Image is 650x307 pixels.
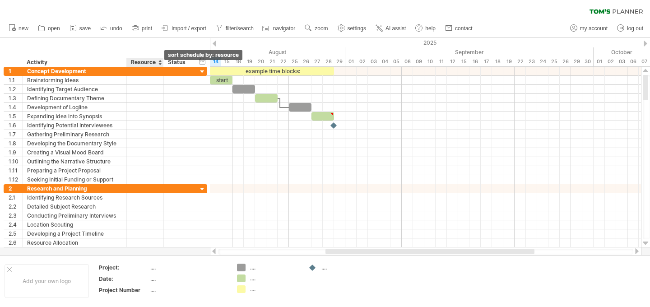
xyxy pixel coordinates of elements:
div: Wednesday, 24 September 2025 [537,57,548,66]
div: Monday, 25 August 2025 [289,57,300,66]
div: Identifying Research Sources [27,193,122,202]
div: Brainstorming Ideas [27,76,122,84]
div: Activity [27,58,121,67]
div: Resource Allocation [27,238,122,247]
div: 1.10 [9,157,22,166]
div: .... [150,286,226,294]
a: filter/search [214,23,256,34]
div: Expanding Idea into Synopsis [27,112,122,121]
div: Conducting Preliminary Interviews [27,211,122,220]
div: Friday, 19 September 2025 [503,57,515,66]
div: 1.9 [9,148,22,157]
div: Developing the Documentary Style [27,139,122,148]
div: 2.1 [9,193,22,202]
div: Friday, 29 August 2025 [334,57,345,66]
span: new [19,25,28,32]
div: Developing a Project Timeline [27,229,122,238]
span: navigator [273,25,295,32]
div: Research and Planning [27,184,122,193]
div: example time blocks: [210,67,334,75]
a: undo [98,23,125,34]
div: Date: [99,275,149,283]
span: open [48,25,60,32]
div: Tuesday, 26 August 2025 [300,57,311,66]
span: AI assist [385,25,406,32]
div: Friday, 5 September 2025 [390,57,402,66]
div: 2 [9,184,22,193]
div: Status [168,58,188,67]
span: undo [110,25,122,32]
a: my account [568,23,610,34]
span: save [79,25,91,32]
div: Thursday, 2 October 2025 [605,57,616,66]
div: .... [250,274,299,282]
span: import / export [172,25,206,32]
div: September 2025 [345,47,594,57]
a: AI assist [373,23,409,34]
div: 2.2 [9,202,22,211]
div: Monday, 22 September 2025 [515,57,526,66]
div: Wednesday, 3 September 2025 [368,57,379,66]
div: Preparing a Project Proposal [27,166,122,175]
div: Development of Logline [27,103,122,112]
div: August 2025 [108,47,345,57]
span: filter/search [226,25,254,32]
div: 1.8 [9,139,22,148]
div: Tuesday, 9 September 2025 [413,57,424,66]
div: Thursday, 18 September 2025 [492,57,503,66]
div: 2.5 [9,229,22,238]
div: 1 [9,67,22,75]
div: Location Scouting [27,220,122,229]
div: Monday, 1 September 2025 [345,57,357,66]
div: Defining Documentary Theme [27,94,122,102]
div: Monday, 8 September 2025 [402,57,413,66]
div: Wednesday, 20 August 2025 [255,57,266,66]
span: print [142,25,152,32]
div: sort schedule by: resource [164,50,242,60]
div: Detailed Subject Research [27,202,122,211]
div: Friday, 12 September 2025 [447,57,458,66]
span: log out [627,25,643,32]
div: Monday, 15 September 2025 [458,57,469,66]
a: settings [335,23,369,34]
div: Seeking Initial Funding or Support [27,175,122,184]
div: .... [250,264,299,271]
div: 1.5 [9,112,22,121]
a: contact [443,23,475,34]
span: zoom [315,25,328,32]
div: Tuesday, 19 August 2025 [244,57,255,66]
a: open [36,23,63,34]
a: save [67,23,93,34]
div: Identifying Potential Interviewees [27,121,122,130]
div: Monday, 18 August 2025 [232,57,244,66]
div: start [210,76,232,84]
div: .... [150,264,226,271]
div: Gathering Preliminary Research [27,130,122,139]
div: 2.6 [9,238,22,247]
div: Friday, 3 October 2025 [616,57,627,66]
div: Thursday, 4 September 2025 [379,57,390,66]
div: .... [150,275,226,283]
div: Project Number [99,286,149,294]
div: Concept Development [27,67,122,75]
div: 2.3 [9,211,22,220]
a: zoom [302,23,330,34]
span: help [425,25,436,32]
div: Tuesday, 30 September 2025 [582,57,594,66]
div: Tuesday, 2 September 2025 [357,57,368,66]
div: Wednesday, 10 September 2025 [424,57,436,66]
div: Tuesday, 7 October 2025 [639,57,650,66]
a: navigator [261,23,298,34]
div: Wednesday, 17 September 2025 [481,57,492,66]
a: print [130,23,155,34]
div: Thursday, 21 August 2025 [266,57,278,66]
div: 1.2 [9,85,22,93]
div: Outlining the Narrative Structure [27,157,122,166]
div: 1.11 [9,166,22,175]
div: Wednesday, 1 October 2025 [594,57,605,66]
div: Tuesday, 23 September 2025 [526,57,537,66]
div: Monday, 6 October 2025 [627,57,639,66]
div: Add your own logo [5,264,89,298]
div: Tuesday, 16 September 2025 [469,57,481,66]
div: Thursday, 14 August 2025 [210,57,221,66]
